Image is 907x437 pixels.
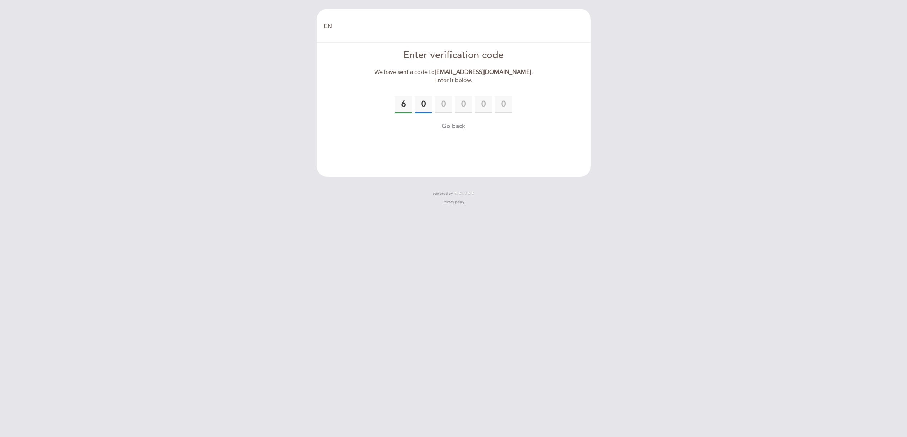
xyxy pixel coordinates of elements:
div: We have sent a code to . Enter it below. [372,68,535,85]
button: Go back [442,122,465,131]
input: 0 [455,96,472,113]
input: 0 [435,96,452,113]
img: MEITRE [454,192,475,195]
span: powered by [433,191,453,196]
a: Privacy policy [443,200,464,205]
a: powered by [433,191,475,196]
input: 0 [415,96,432,113]
strong: [EMAIL_ADDRESS][DOMAIN_NAME] [435,69,531,76]
div: Enter verification code [372,49,535,62]
input: 0 [395,96,412,113]
input: 0 [495,96,512,113]
input: 0 [475,96,492,113]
